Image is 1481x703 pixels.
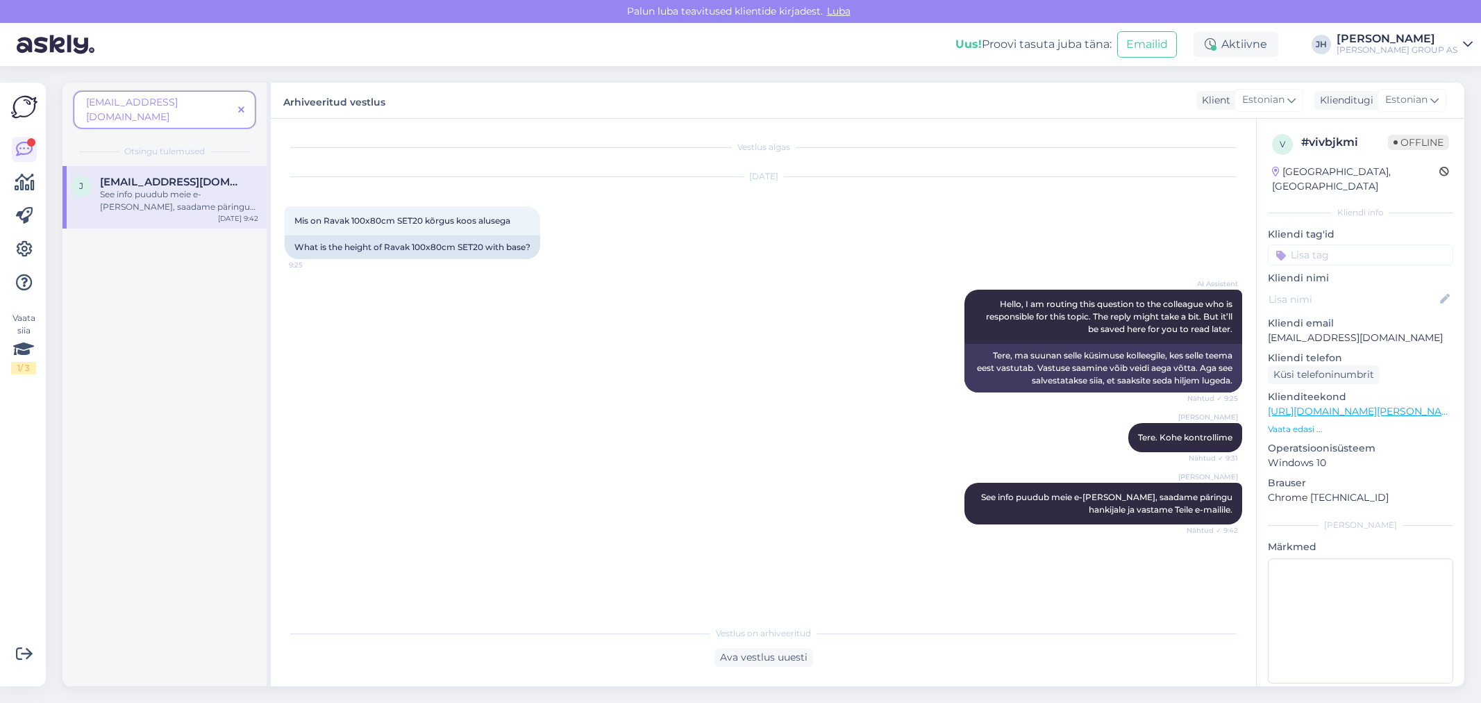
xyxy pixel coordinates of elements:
[100,188,258,213] div: See info puudub meie e-[PERSON_NAME], saadame päringu hankijale ja vastame Teile e-mailile.
[1268,519,1453,531] div: [PERSON_NAME]
[1186,453,1238,463] span: Nähtud ✓ 9:31
[716,627,811,640] span: Vestlus on arhiveeritud
[1138,432,1232,443] span: Tere. Kohe kontrollime
[1280,139,1285,149] span: v
[1268,365,1380,384] div: Küsi telefoninumbrit
[1268,331,1453,345] p: [EMAIL_ADDRESS][DOMAIN_NAME]
[285,170,1242,183] div: [DATE]
[285,141,1242,154] div: Vestlus algas
[1196,93,1230,108] div: Klient
[283,91,385,110] label: Arhiveeritud vestlus
[1337,33,1473,56] a: [PERSON_NAME][PERSON_NAME] GROUP AS
[1314,93,1373,108] div: Klienditugi
[1268,490,1453,505] p: Chrome [TECHNICAL_ID]
[1268,441,1453,456] p: Operatsioonisüsteem
[1268,351,1453,365] p: Kliendi telefon
[289,260,341,270] span: 9:25
[1269,292,1437,307] input: Lisa nimi
[86,96,178,123] span: [EMAIL_ADDRESS][DOMAIN_NAME]
[11,312,36,374] div: Vaata siia
[1186,525,1238,536] span: Nähtud ✓ 9:42
[1178,412,1238,422] span: [PERSON_NAME]
[1337,33,1457,44] div: [PERSON_NAME]
[986,299,1235,334] span: Hello, I am routing this question to the colleague who is responsible for this topic. The reply m...
[1242,92,1285,108] span: Estonian
[955,38,982,51] b: Uus!
[981,492,1235,515] span: See info puudub meie e-[PERSON_NAME], saadame päringu hankijale ja vastame Teile e-mailile.
[11,94,37,120] img: Askly Logo
[1272,165,1439,194] div: [GEOGRAPHIC_DATA], [GEOGRAPHIC_DATA]
[1268,405,1459,417] a: [URL][DOMAIN_NAME][PERSON_NAME]
[1301,134,1388,151] div: # vivbjkmi
[1337,44,1457,56] div: [PERSON_NAME] GROUP AS
[1268,476,1453,490] p: Brauser
[1178,472,1238,482] span: [PERSON_NAME]
[1117,31,1177,58] button: Emailid
[11,362,36,374] div: 1 / 3
[1268,206,1453,219] div: Kliendi info
[79,181,83,191] span: j
[218,213,258,224] div: [DATE] 9:42
[1268,456,1453,470] p: Windows 10
[1186,393,1238,404] span: Nähtud ✓ 9:25
[1268,245,1453,265] input: Lisa tag
[964,344,1242,392] div: Tere, ma suunan selle küsimuse kolleegile, kes selle teema eest vastutab. Vastuse saamine võib ve...
[823,5,855,17] span: Luba
[955,36,1112,53] div: Proovi tasuta juba täna:
[714,648,813,667] div: Ava vestlus uuesti
[1312,35,1331,54] div: JH
[1268,390,1453,404] p: Klienditeekond
[1268,540,1453,554] p: Märkmed
[1268,316,1453,331] p: Kliendi email
[294,215,510,226] span: Mis on Ravak 100x80cm SET20 kõrgus koos alusega
[1186,279,1238,289] span: AI Assistent
[1385,92,1428,108] span: Estonian
[1194,32,1278,57] div: Aktiivne
[285,235,540,259] div: What is the height of Ravak 100x80cm SET20 with base?
[1268,227,1453,242] p: Kliendi tag'id
[1268,423,1453,436] p: Vaata edasi ...
[1268,271,1453,286] p: Kliendi nimi
[124,145,205,158] span: Otsingu tulemused
[100,176,244,188] span: jarvo.tandre@khenergia.ee
[1388,135,1449,150] span: Offline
